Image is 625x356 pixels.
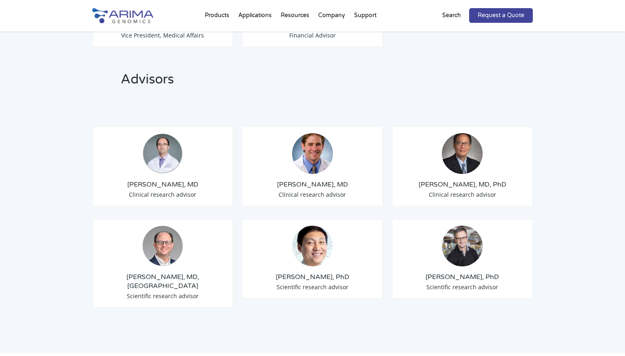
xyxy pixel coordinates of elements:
img: Ken-Young.jpeg [442,133,483,174]
span: Clinical research advisor [429,191,496,198]
span: Scientific research advisor [277,283,348,291]
span: Scientific research advisor [127,292,199,300]
h2: Advisors [121,70,300,95]
a: Request a Quote [469,8,533,23]
h3: [PERSON_NAME], MD [99,180,226,189]
span: Vice President, Medical Affairs [121,31,204,39]
h3: [PERSON_NAME], PhD [399,272,526,281]
h3: [PERSON_NAME], PhD [249,272,376,281]
img: Arima-Genomics-logo [92,8,153,23]
img: Ellipse-47-3.png [292,226,333,266]
span: Scientific research advisor [426,283,498,291]
h3: [PERSON_NAME], MD, [GEOGRAPHIC_DATA] [99,272,226,290]
span: Financial Advisor [289,31,336,39]
span: Clinical research advisor [279,191,346,198]
span: Clinical research advisor [129,191,196,198]
img: Job-Dekker_Scientific-Advisor.jpeg [442,226,483,266]
p: Search [442,10,461,21]
h3: [PERSON_NAME], MD [249,180,376,189]
img: Matija-Snuderl.png [142,133,183,174]
img: Aaron-Viny_Scientific-Advisory-Board_2.jpg [142,226,183,266]
h3: [PERSON_NAME], MD, PhD [399,180,526,189]
img: Darren-Sigal.jpg [292,133,333,174]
